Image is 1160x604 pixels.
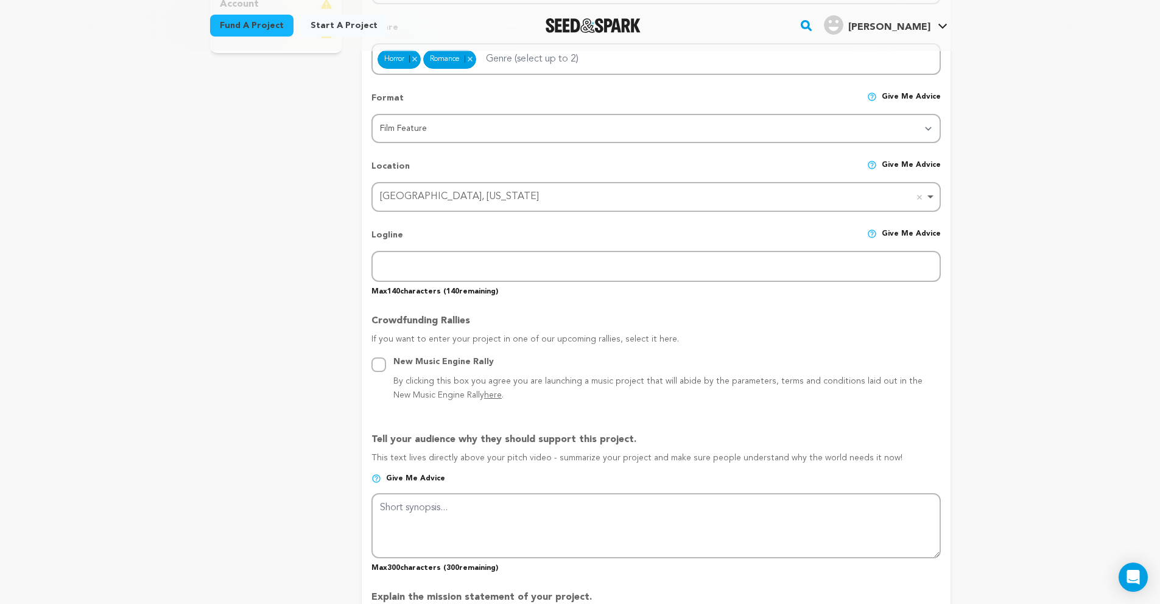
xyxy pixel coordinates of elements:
[867,92,877,102] img: help-circle.svg
[479,47,605,66] input: Genre (select up to 2)
[465,55,475,63] button: Remove item: 20
[386,474,445,483] span: Give me advice
[423,50,476,69] div: Romance
[393,355,940,370] div: New Music Engine Rally
[371,314,940,333] p: Crowdfunding Rallies
[546,18,641,33] a: Seed&Spark Homepage
[393,374,940,404] p: By clicking this box you agree you are launching a music project that will abide by the parameter...
[446,564,459,572] span: 300
[1119,563,1148,592] div: Open Intercom Messenger
[378,50,421,69] div: Horror
[867,160,877,170] img: help-circle.svg
[371,92,404,114] p: Format
[371,160,410,182] p: Location
[867,229,877,239] img: help-circle.svg
[446,288,459,295] span: 140
[409,55,420,63] button: Remove item: 14
[824,15,843,35] img: user.png
[371,558,940,573] p: Max characters ( remaining)
[913,191,926,203] button: Remove item: Buda, Texas
[210,15,294,37] a: Fund a project
[882,160,941,182] span: Give me advice
[301,15,387,37] a: Start a project
[824,15,930,35] div: Jason C.'s Profile
[387,564,400,572] span: 300
[848,23,930,32] span: [PERSON_NAME]
[821,13,950,38] span: Jason C.'s Profile
[387,288,400,295] span: 140
[882,229,941,251] span: Give me advice
[882,92,941,114] span: Give me advice
[546,18,641,33] img: Seed&Spark Logo Dark Mode
[821,13,950,35] a: Jason C.'s Profile
[484,391,502,399] a: here
[371,282,940,297] p: Max characters ( remaining)
[380,188,924,206] div: [GEOGRAPHIC_DATA], [US_STATE]
[371,452,940,474] p: This text lives directly above your pitch video - summarize your project and make sure people und...
[371,432,940,452] p: Tell your audience why they should support this project.
[371,474,381,483] img: help-circle.svg
[371,229,403,251] p: Logline
[371,333,940,355] p: If you want to enter your project in one of our upcoming rallies, select it here.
